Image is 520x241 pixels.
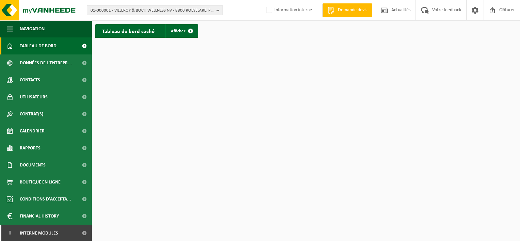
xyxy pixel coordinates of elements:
span: Documents [20,157,46,174]
span: Utilisateurs [20,89,48,106]
span: 01-000001 - VILLEROY & BOCH WELLNESS NV - 8800 ROESELARE, POPULIERSTRAAT 1 [91,5,214,16]
span: Boutique en ligne [20,174,61,191]
span: Conditions d'accepta... [20,191,71,208]
span: Calendrier [20,123,45,140]
span: Rapports [20,140,40,157]
span: Navigation [20,20,45,37]
a: Afficher [165,24,197,38]
span: Financial History [20,208,59,225]
a: Demande devis [322,3,372,17]
span: Afficher [171,29,185,33]
span: Demande devis [336,7,369,14]
span: Tableau de bord [20,37,56,54]
h2: Tableau de bord caché [95,24,161,37]
span: Contacts [20,71,40,89]
span: Contrat(s) [20,106,43,123]
span: Données de l'entrepr... [20,54,72,71]
label: Information interne [265,5,312,15]
button: 01-000001 - VILLEROY & BOCH WELLNESS NV - 8800 ROESELARE, POPULIERSTRAAT 1 [87,5,223,15]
